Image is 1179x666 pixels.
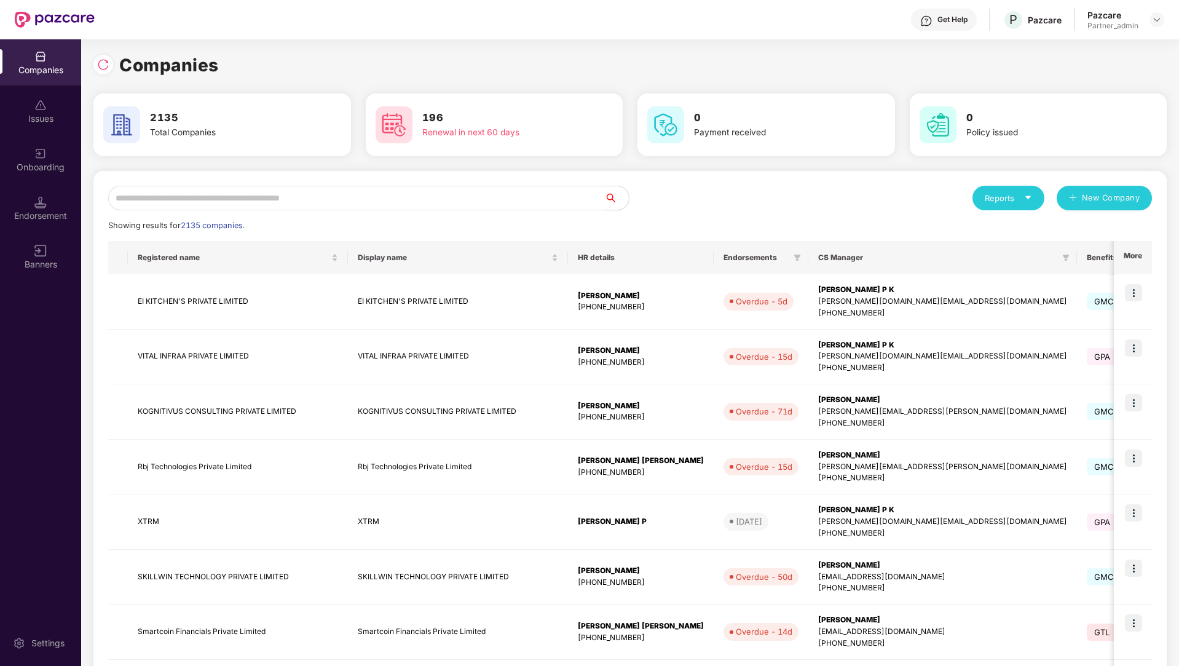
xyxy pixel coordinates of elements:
[1087,21,1138,31] div: Partner_admin
[1125,504,1142,521] img: icon
[736,351,792,363] div: Overdue - 15d
[34,245,47,257] img: svg+xml;base64,PHN2ZyB3aWR0aD0iMTYiIGhlaWdodD0iMTYiIHZpZXdCb3g9IjAgMCAxNiAxNiIgZmlsbD0ibm9uZSIgeG...
[736,625,792,638] div: Overdue - 14d
[818,638,1067,649] div: [PHONE_NUMBER]
[578,455,704,467] div: [PERSON_NAME] [PERSON_NAME]
[28,637,68,649] div: Settings
[181,221,245,230] span: 2135 companies.
[818,571,1067,583] div: [EMAIL_ADDRESS][DOMAIN_NAME]
[578,290,704,302] div: [PERSON_NAME]
[578,632,704,644] div: [PHONE_NUMBER]
[578,620,704,632] div: [PERSON_NAME] [PERSON_NAME]
[647,106,684,143] img: svg+xml;base64,PHN2ZyB4bWxucz0iaHR0cDovL3d3dy53My5vcmcvMjAwMC9zdmciIHdpZHRoPSI2MCIgaGVpZ2h0PSI2MC...
[920,106,956,143] img: svg+xml;base64,PHN2ZyB4bWxucz0iaHR0cDovL3d3dy53My5vcmcvMjAwMC9zdmciIHdpZHRoPSI2MCIgaGVpZ2h0PSI2MC...
[724,253,789,263] span: Endorsements
[150,126,305,140] div: Total Companies
[794,254,801,261] span: filter
[1125,284,1142,301] img: icon
[1087,293,1122,310] span: GMC
[1082,192,1140,204] span: New Company
[1125,614,1142,632] img: icon
[578,411,704,423] div: [PHONE_NUMBER]
[578,345,704,357] div: [PERSON_NAME]
[103,106,140,143] img: svg+xml;base64,PHN2ZyB4bWxucz0iaHR0cDovL3d3dy53My5vcmcvMjAwMC9zdmciIHdpZHRoPSI2MCIgaGVpZ2h0PSI2MC...
[736,515,762,528] div: [DATE]
[1087,348,1118,365] span: GPA
[736,405,792,418] div: Overdue - 71d
[736,295,787,307] div: Overdue - 5d
[128,241,348,274] th: Registered name
[1125,339,1142,357] img: icon
[920,15,933,27] img: svg+xml;base64,PHN2ZyBpZD0iSGVscC0zMngzMiIgeG1sbnM9Imh0dHA6Ly93d3cudzMub3JnLzIwMDAvc3ZnIiB3aWR0aD...
[422,126,577,140] div: Renewal in next 60 days
[966,110,1121,126] h3: 0
[348,384,568,440] td: KOGNITIVUS CONSULTING PRIVATE LIMITED
[358,253,549,263] span: Display name
[578,577,704,589] div: [PHONE_NUMBER]
[1114,241,1152,274] th: More
[818,528,1067,539] div: [PHONE_NUMBER]
[1152,15,1162,25] img: svg+xml;base64,PHN2ZyBpZD0iRHJvcGRvd24tMzJ4MzIiIHhtbG5zPSJodHRwOi8vd3d3LnczLm9yZy8yMDAwL3N2ZyIgd2...
[128,494,348,550] td: XTRM
[34,148,47,160] img: svg+xml;base64,PHN2ZyB3aWR0aD0iMjAiIGhlaWdodD0iMjAiIHZpZXdCb3g9IjAgMCAyMCAyMCIgZmlsbD0ibm9uZSIgeG...
[1087,513,1118,531] span: GPA
[985,192,1032,204] div: Reports
[818,284,1067,296] div: [PERSON_NAME] P K
[15,12,95,28] img: New Pazcare Logo
[1057,186,1152,210] button: plusNew Company
[818,253,1057,263] span: CS Manager
[348,550,568,605] td: SKILLWIN TECHNOLOGY PRIVATE LIMITED
[578,516,704,528] div: [PERSON_NAME] P
[128,440,348,495] td: Rbj Technologies Private Limited
[422,110,577,126] h3: 196
[818,394,1067,406] div: [PERSON_NAME]
[1125,394,1142,411] img: icon
[818,626,1067,638] div: [EMAIL_ADDRESS][DOMAIN_NAME]
[97,58,109,71] img: svg+xml;base64,PHN2ZyBpZD0iUmVsb2FkLTMyeDMyIiB4bWxucz0iaHR0cDovL3d3dy53My5vcmcvMjAwMC9zdmciIHdpZH...
[818,504,1067,516] div: [PERSON_NAME] P K
[1087,458,1122,475] span: GMC
[604,193,629,203] span: search
[736,571,792,583] div: Overdue - 50d
[818,582,1067,594] div: [PHONE_NUMBER]
[34,99,47,111] img: svg+xml;base64,PHN2ZyBpZD0iSXNzdWVzX2Rpc2FibGVkIiB4bWxucz0iaHR0cDovL3d3dy53My5vcmcvMjAwMC9zdmciIH...
[818,461,1067,473] div: [PERSON_NAME][EMAIL_ADDRESS][PERSON_NAME][DOMAIN_NAME]
[818,406,1067,418] div: [PERSON_NAME][EMAIL_ADDRESS][PERSON_NAME][DOMAIN_NAME]
[578,565,704,577] div: [PERSON_NAME]
[128,274,348,330] td: EI KITCHEN'S PRIVATE LIMITED
[128,605,348,660] td: Smartcoin Financials Private Limited
[1024,194,1032,202] span: caret-down
[1087,9,1138,21] div: Pazcare
[818,418,1067,429] div: [PHONE_NUMBER]
[694,110,849,126] h3: 0
[818,296,1067,307] div: [PERSON_NAME][DOMAIN_NAME][EMAIL_ADDRESS][DOMAIN_NAME]
[578,301,704,313] div: [PHONE_NUMBER]
[34,196,47,208] img: svg+xml;base64,PHN2ZyB3aWR0aD0iMTQuNSIgaGVpZ2h0PSIxNC41IiB2aWV3Qm94PSIwIDAgMTYgMTYiIGZpbGw9Im5vbm...
[348,330,568,385] td: VITAL INFRAA PRIVATE LIMITED
[578,467,704,478] div: [PHONE_NUMBER]
[818,614,1067,626] div: [PERSON_NAME]
[578,400,704,412] div: [PERSON_NAME]
[348,241,568,274] th: Display name
[13,637,25,649] img: svg+xml;base64,PHN2ZyBpZD0iU2V0dGluZy0yMHgyMCIgeG1sbnM9Imh0dHA6Ly93d3cudzMub3JnLzIwMDAvc3ZnIiB3aW...
[818,560,1067,571] div: [PERSON_NAME]
[736,461,792,473] div: Overdue - 15d
[694,126,849,140] div: Payment received
[376,106,412,143] img: svg+xml;base64,PHN2ZyB4bWxucz0iaHR0cDovL3d3dy53My5vcmcvMjAwMC9zdmciIHdpZHRoPSI2MCIgaGVpZ2h0PSI2MC...
[1087,624,1118,641] span: GTL
[568,241,714,274] th: HR details
[818,307,1067,319] div: [PHONE_NUMBER]
[128,384,348,440] td: KOGNITIVUS CONSULTING PRIVATE LIMITED
[1087,568,1122,585] span: GMC
[1062,254,1070,261] span: filter
[150,110,305,126] h3: 2135
[818,362,1067,374] div: [PHONE_NUMBER]
[818,339,1067,351] div: [PERSON_NAME] P K
[818,351,1067,362] div: [PERSON_NAME][DOMAIN_NAME][EMAIL_ADDRESS][DOMAIN_NAME]
[818,472,1067,484] div: [PHONE_NUMBER]
[348,494,568,550] td: XTRM
[966,126,1121,140] div: Policy issued
[578,357,704,368] div: [PHONE_NUMBER]
[348,605,568,660] td: Smartcoin Financials Private Limited
[1069,194,1077,204] span: plus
